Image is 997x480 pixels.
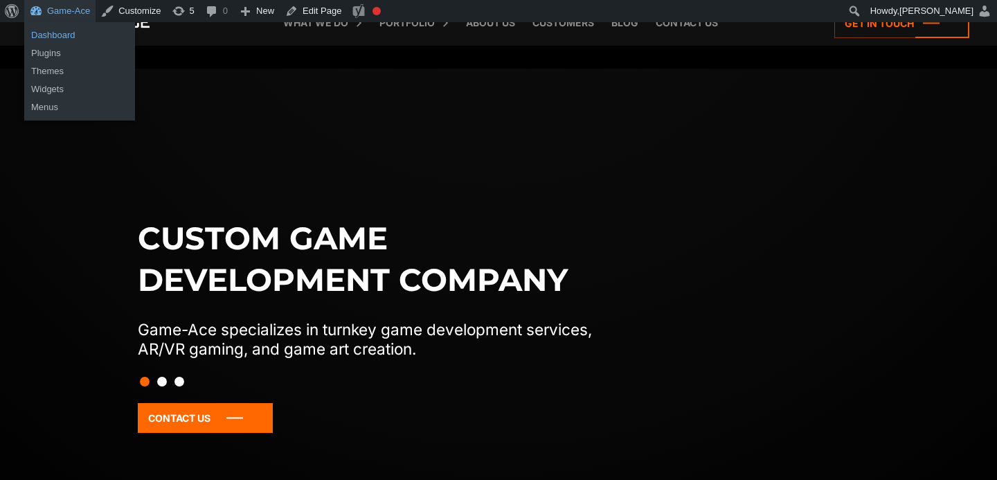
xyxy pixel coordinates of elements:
[372,7,381,15] div: Focus keyphrase not set
[24,62,135,80] a: Themes
[174,370,184,393] button: Slide 3
[140,370,150,393] button: Slide 1
[24,22,135,66] ul: Game-Ace
[24,98,135,116] a: Menus
[138,320,621,359] p: Game-Ace specializes in turnkey game development services, AR/VR gaming, and game art creation.
[24,26,135,44] a: Dashboard
[157,370,167,393] button: Slide 2
[138,217,621,301] h1: Custom game development company
[138,403,273,433] a: Contact Us
[899,6,973,16] span: [PERSON_NAME]
[24,58,135,121] ul: Game-Ace
[24,44,135,62] a: Plugins
[834,8,969,38] a: Get in touch
[24,80,135,98] a: Widgets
